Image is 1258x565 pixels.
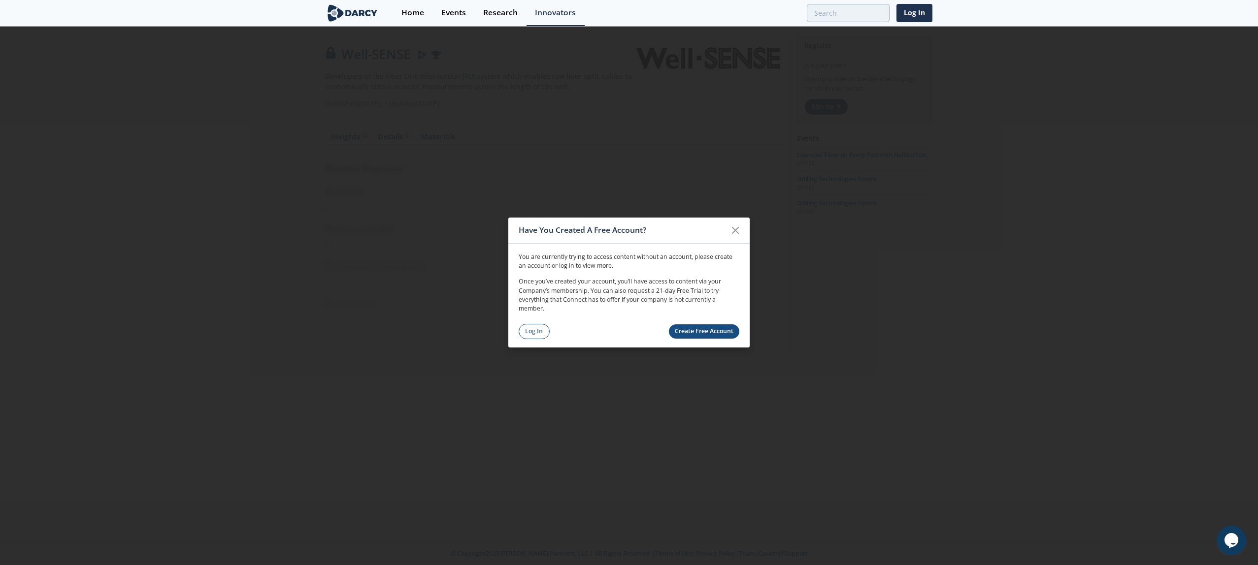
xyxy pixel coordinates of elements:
input: Advanced Search [807,4,890,22]
div: Events [441,9,466,17]
a: Log In [519,324,550,339]
div: Innovators [535,9,576,17]
iframe: chat widget [1217,526,1248,555]
p: Once you’ve created your account, you’ll have access to content via your Company’s membership. Yo... [519,277,739,314]
a: Create Free Account [669,324,740,339]
div: Research [483,9,518,17]
div: Home [401,9,424,17]
a: Log In [896,4,932,22]
p: You are currently trying to access content without an account, please create an account or log in... [519,252,739,270]
div: Have You Created A Free Account? [519,221,726,240]
img: logo-wide.svg [326,4,379,22]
